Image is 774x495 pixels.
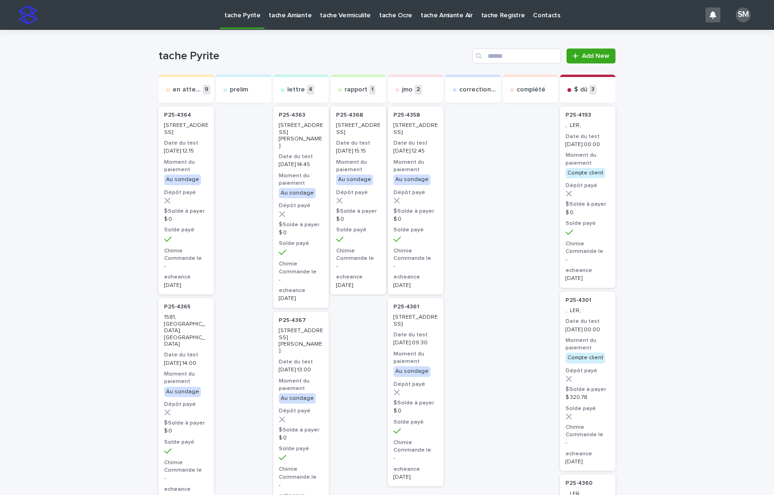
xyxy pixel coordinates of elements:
[566,122,610,129] p: , LER,
[279,328,323,355] p: [STREET_ADDRESS][PERSON_NAME]
[394,466,438,473] h3: echeance
[566,386,610,393] h3: $Solde à payer
[159,49,469,63] h1: tache Pyrite
[394,226,438,234] h3: Solde payé
[459,86,497,94] p: correction exp
[394,399,438,407] h3: $Solde à payer
[279,482,323,488] p: -
[279,435,323,441] p: $ 0
[566,439,610,446] p: -
[388,298,443,486] div: P25-4361 [STREET_ADDRESS]Date du test[DATE] 09:30Moment du paiementAu sondageDépôt payé$Solde à p...
[394,350,438,365] h3: Moment du paiement
[566,267,610,274] h3: echeance
[279,317,306,324] p: P25-4367
[394,439,438,454] h3: Chimie Commande le
[566,353,605,363] div: Compte client
[394,122,438,136] p: [STREET_ADDRESS]
[566,141,610,148] p: [DATE] 00:00
[307,85,314,95] p: 4
[279,112,305,119] p: P25-4363
[394,418,438,426] h3: Solde payé
[394,247,438,262] h3: Chimie Commande le
[394,304,419,310] p: P25-4361
[394,159,438,174] h3: Moment du paiement
[560,106,615,288] div: P25-4193 , LER,Date du test[DATE] 00:00Moment du paiementCompte clientDépôt payé$Solde à payer$ 0...
[394,474,438,481] p: [DATE]
[566,112,591,119] p: P25-4193
[164,439,208,446] h3: Solde payé
[279,407,323,415] h3: Dépôt payé
[394,340,438,346] p: [DATE] 09:30
[279,466,323,481] h3: Chimie Commande le
[279,221,323,229] h3: $Solde à payer
[279,367,323,373] p: [DATE] 13:00
[164,486,208,493] h3: echeance
[287,86,305,94] p: lettre
[279,445,323,453] h3: Solde payé
[566,220,610,227] h3: Solde payé
[279,287,323,294] h3: echeance
[394,263,438,270] p: -
[279,358,323,366] h3: Date du test
[566,450,610,458] h3: echeance
[164,263,208,270] p: -
[273,106,329,308] div: P25-4363 [STREET_ADDRESS][PERSON_NAME]Date du test[DATE] 14:45Moment du paiementAu sondageDépôt p...
[566,257,610,263] p: -
[566,337,610,352] h3: Moment du paiement
[336,247,380,262] h3: Chimie Commande le
[402,86,413,94] p: jmo
[517,86,546,94] p: complété
[173,86,201,94] p: en attente
[566,201,610,208] h3: $Solde à payer
[336,263,380,270] p: -
[164,370,208,385] h3: Moment du paiement
[394,314,438,328] p: [STREET_ADDRESS]
[279,377,323,392] h3: Moment du paiement
[164,360,208,367] p: [DATE] 14:00
[566,405,610,412] h3: Solde payé
[230,86,248,94] p: prelim
[336,148,380,154] p: [DATE] 15:15
[369,85,375,95] p: 1
[279,295,323,302] p: [DATE]
[388,106,443,294] a: P25-4358 [STREET_ADDRESS]Date du test[DATE] 12:45Moment du paiementAu sondageDépôt payé$Solde à p...
[164,273,208,281] h3: echeance
[164,419,208,427] h3: $Solde à payer
[279,202,323,209] h3: Dépôt payé
[159,106,214,294] a: P25-4364 [STREET_ADDRESS]Date du test[DATE] 12:15Moment du paiementAu sondageDépôt payé$Solde à p...
[394,331,438,339] h3: Date du test
[394,189,438,196] h3: Dépôt payé
[394,282,438,289] p: [DATE]
[164,428,208,434] p: $ 0
[566,133,610,140] h3: Date du test
[336,226,380,234] h3: Solde payé
[279,161,323,168] p: [DATE] 14:45
[164,189,208,196] h3: Dépôt payé
[164,159,208,174] h3: Moment du paiement
[566,307,610,314] p: , LER,
[566,209,610,216] p: $ 0
[566,152,610,167] h3: Moment du paiement
[336,282,380,289] p: [DATE]
[394,208,438,215] h3: $Solde à payer
[279,172,323,187] h3: Moment du paiement
[279,240,323,247] h3: Solde payé
[415,85,422,95] p: 2
[394,273,438,281] h3: echeance
[279,277,323,283] p: -
[336,189,380,196] h3: Dépôt payé
[164,401,208,408] h3: Dépôt payé
[336,159,380,174] h3: Moment du paiement
[394,366,430,376] div: Au sondage
[331,106,386,294] a: P25-4368 [STREET_ADDRESS]Date du test[DATE] 15:15Moment du paiementAu sondageDépôt payé$Solde à p...
[582,53,609,59] span: Add New
[164,112,191,119] p: P25-4364
[164,148,208,154] p: [DATE] 12:15
[164,304,191,310] p: P25-4365
[566,297,591,304] p: P25-4301
[394,174,430,185] div: Au sondage
[560,292,615,471] div: P25-4301 , LER,Date du test[DATE] 00:00Moment du paiementCompte clientDépôt payé$Solde à payer$ 3...
[336,122,380,136] p: [STREET_ADDRESS]
[589,85,596,95] p: 3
